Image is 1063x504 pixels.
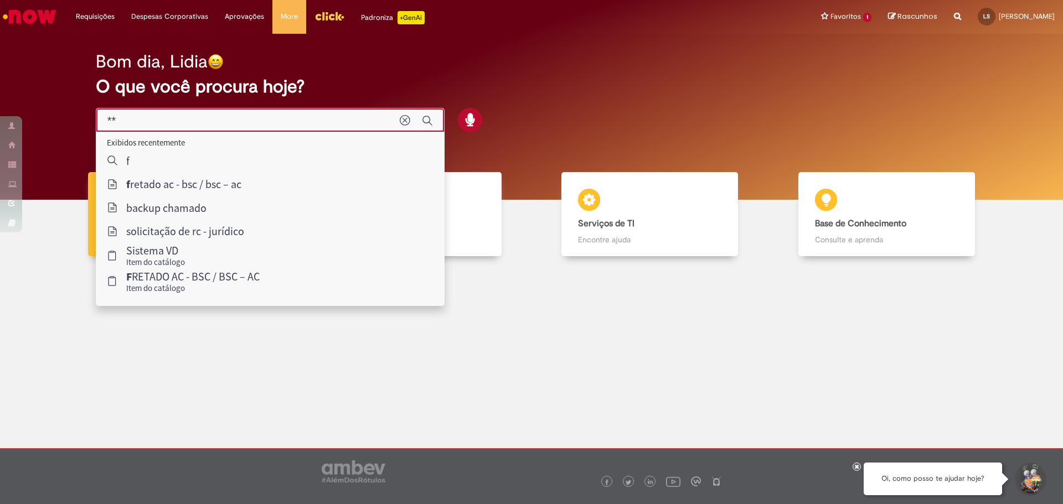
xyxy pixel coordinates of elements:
a: Serviços de TI Encontre ajuda [531,172,768,257]
span: Aprovações [225,11,264,22]
a: Rascunhos [888,12,937,22]
span: Favoritos [830,11,861,22]
button: Iniciar Conversa de Suporte [1013,463,1046,496]
span: 1 [863,13,871,22]
p: Encontre ajuda [578,234,721,245]
img: logo_footer_facebook.png [604,480,610,485]
img: logo_footer_youtube.png [666,474,680,489]
span: [PERSON_NAME] [999,12,1055,21]
span: Requisições [76,11,115,22]
img: ServiceNow [1,6,58,28]
span: Despesas Corporativas [131,11,208,22]
img: click_logo_yellow_360x200.png [314,8,344,24]
h2: O que você procura hoje? [96,77,968,96]
h2: Bom dia, Lidia [96,52,208,71]
img: logo_footer_ambev_rotulo_gray.png [322,460,385,482]
span: LS [983,13,990,20]
b: Serviços de TI [578,218,634,229]
img: logo_footer_workplace.png [691,476,701,486]
div: Oi, como posso te ajudar hoje? [864,463,1002,495]
div: Padroniza [361,11,425,24]
p: Consulte e aprenda [815,234,958,245]
img: happy-face.png [208,54,224,70]
a: Base de Conhecimento Consulte e aprenda [768,172,1005,257]
img: logo_footer_naosei.png [711,476,721,486]
p: +GenAi [398,11,425,24]
b: Base de Conhecimento [815,218,906,229]
img: logo_footer_linkedin.png [648,479,653,486]
a: Tirar dúvidas Tirar dúvidas com Lupi Assist e Gen Ai [58,172,295,257]
span: More [281,11,298,22]
img: logo_footer_twitter.png [626,480,631,485]
span: Rascunhos [897,11,937,22]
